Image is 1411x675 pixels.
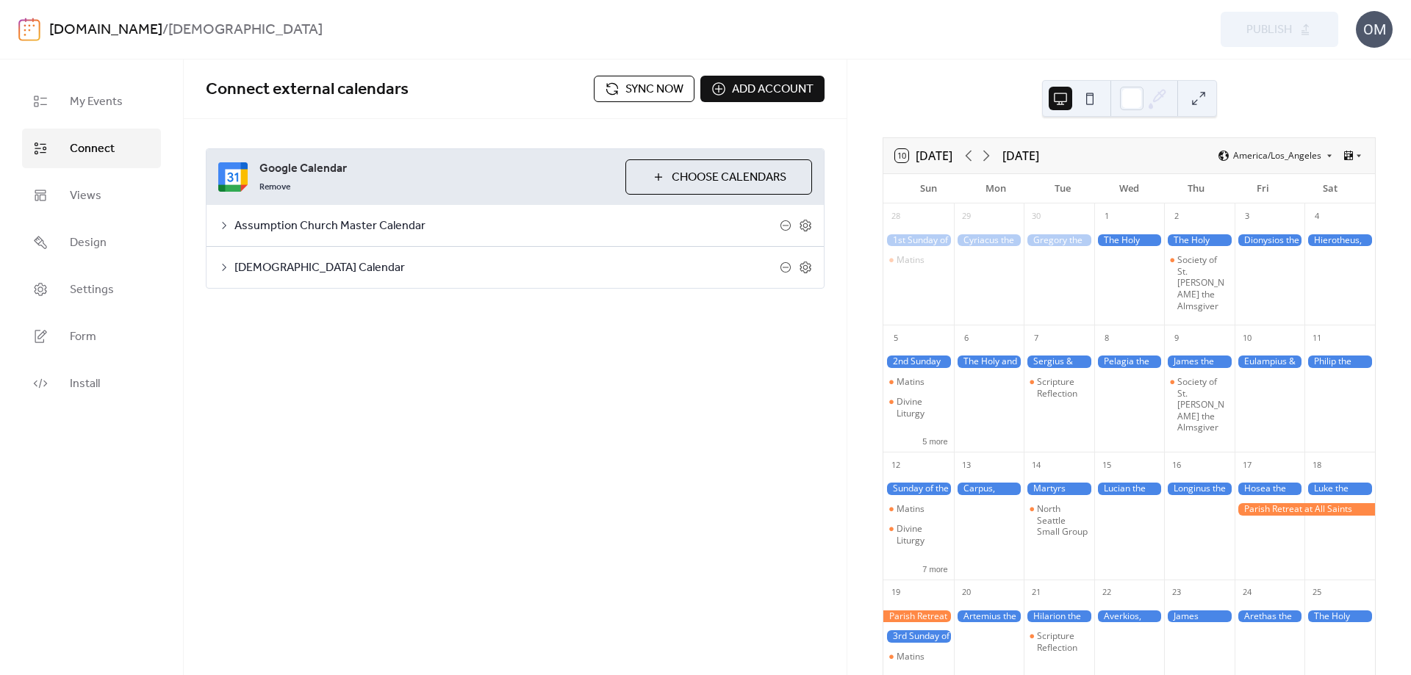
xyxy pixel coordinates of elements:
[49,16,162,44] a: [DOMAIN_NAME]
[1037,376,1088,399] div: Scripture Reflection
[883,610,954,623] div: Parish Retreat at All Saints Camp
[958,585,974,601] div: 20
[954,234,1024,247] div: Cyriacus the Hermit of Palestine
[1028,457,1044,473] div: 14
[1024,234,1094,247] div: Gregory the Illuminator, Bishop of Armenia
[1099,209,1115,225] div: 1
[259,160,614,178] span: Google Calendar
[206,73,409,106] span: Connect external calendars
[1168,457,1185,473] div: 16
[22,364,161,403] a: Install
[218,162,248,192] img: google
[22,317,161,356] a: Form
[1037,503,1088,538] div: North Seattle Small Group
[883,234,954,247] div: 1st Sunday of Luke
[594,76,694,102] button: Sync now
[1094,483,1165,495] div: Lucian the Martyr of Antioch
[1235,503,1375,516] div: Parish Retreat at All Saints Camp
[1296,174,1363,203] div: Sat
[1099,585,1115,601] div: 22
[1304,610,1375,623] div: The Holy Martyrs Marcian and Martyrius the Notaries
[1235,234,1305,247] div: Dionysios the Areopagite
[897,254,924,266] div: Matins
[1024,630,1094,653] div: Scripture Reflection
[22,270,161,309] a: Settings
[958,457,974,473] div: 13
[954,610,1024,623] div: Artemius the Great Martyr of Antioch
[625,159,812,195] button: Choose Calendars
[962,174,1029,203] div: Mon
[1029,174,1096,203] div: Tue
[897,396,948,419] div: Divine Liturgy
[22,223,161,262] a: Design
[1177,254,1229,311] div: Society of St. [PERSON_NAME] the Almsgiver
[1163,174,1229,203] div: Thu
[1164,610,1235,623] div: James (Iakovos) the Apostle, brother of Our Lord
[1024,355,1094,368] div: Sergius & Bacchus the Great Martyrs of Syria
[1235,483,1305,495] div: Hosea the Prophet
[883,396,954,419] div: Divine Liturgy
[883,254,954,266] div: Matins
[1304,483,1375,495] div: Luke the Evangelist
[234,259,780,277] span: [DEMOGRAPHIC_DATA] Calendar
[70,93,123,111] span: My Events
[234,217,780,235] span: Assumption Church Master Calendar
[70,328,96,346] span: Form
[883,523,954,546] div: Divine Liturgy
[70,140,115,158] span: Connect
[1239,585,1255,601] div: 24
[1235,610,1305,623] div: Arethas the Great Martyr and His Fellow Martyrs
[625,81,683,98] span: Sync now
[958,330,974,346] div: 6
[1094,610,1165,623] div: Averkios, Equal-to-the-Apostles and Wonderworker, Bishop of Hierapolis
[958,209,974,225] div: 29
[22,176,161,215] a: Views
[883,376,954,388] div: Matins
[883,355,954,368] div: 2nd Sunday of Luke
[1229,174,1296,203] div: Fri
[18,18,40,41] img: logo
[1177,376,1229,433] div: Society of St. [PERSON_NAME] the Almsgiver
[1099,330,1115,346] div: 8
[916,434,953,447] button: 5 more
[168,16,323,44] b: [DEMOGRAPHIC_DATA]
[732,81,814,98] span: Add account
[22,129,161,168] a: Connect
[1094,355,1165,368] div: Pelagia the Righteous
[897,503,924,515] div: Matins
[897,523,948,546] div: Divine Liturgy
[954,483,1024,495] div: Carpus, Papylus, Agathodorus, & Agathonica, the Martyrs of Pergamus
[1164,234,1235,247] div: The Holy Hieromartyr Cyprian and the Virgin Martyr Justina
[1309,330,1325,346] div: 11
[1028,330,1044,346] div: 7
[1096,174,1163,203] div: Wed
[259,181,290,193] span: Remove
[1164,355,1235,368] div: James the Apostle, son of Alphaeus
[70,375,100,393] span: Install
[1024,610,1094,623] div: Hilarion the Great
[1028,585,1044,601] div: 21
[1356,11,1393,48] div: OM
[1239,457,1255,473] div: 17
[1024,503,1094,538] div: North Seattle Small Group
[672,169,786,187] span: Choose Calendars
[897,376,924,388] div: Matins
[1037,630,1088,653] div: Scripture Reflection
[1239,209,1255,225] div: 3
[890,145,958,166] button: 10[DATE]
[1164,254,1235,311] div: Society of St. John the Almsgiver
[888,457,904,473] div: 12
[954,355,1024,368] div: The Holy and Glorious Apostle Thomas
[1164,376,1235,433] div: Society of St. John the Almsgiver
[1164,483,1235,495] div: Longinus the Centurion
[162,16,168,44] b: /
[1028,209,1044,225] div: 30
[1304,234,1375,247] div: Hierotheus, Bishop of Athens
[700,76,825,102] button: Add account
[883,503,954,515] div: Matins
[888,209,904,225] div: 28
[70,187,101,205] span: Views
[883,651,954,663] div: Matins
[70,234,107,252] span: Design
[1024,483,1094,495] div: Martyrs Nazarius, Gervasius, Protasius, & Celsus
